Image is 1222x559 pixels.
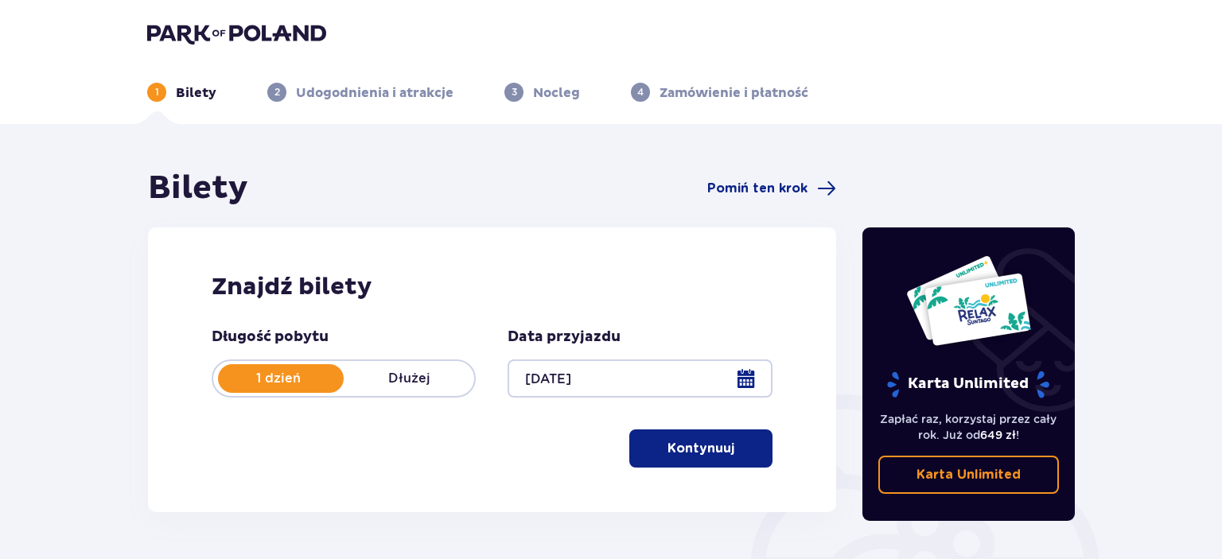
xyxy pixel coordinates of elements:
[274,85,280,99] p: 2
[213,370,344,387] p: 1 dzień
[296,84,453,102] p: Udogodnienia i atrakcje
[344,370,474,387] p: Dłużej
[707,179,836,198] a: Pomiń ten krok
[176,84,216,102] p: Bilety
[885,371,1051,398] p: Karta Unlimited
[637,85,644,99] p: 4
[980,429,1016,441] span: 649 zł
[512,85,517,99] p: 3
[533,84,580,102] p: Nocleg
[212,272,773,302] h2: Znajdź bilety
[878,411,1060,443] p: Zapłać raz, korzystaj przez cały rok. Już od !
[916,466,1021,483] p: Karta Unlimited
[878,456,1060,494] a: Karta Unlimited
[155,85,159,99] p: 1
[147,22,326,45] img: Park of Poland logo
[508,328,621,347] p: Data przyjazdu
[707,180,808,197] span: Pomiń ten krok
[660,84,808,102] p: Zamówienie i płatność
[629,429,773,468] button: Kontynuuj
[212,328,329,347] p: Długość pobytu
[667,440,734,457] p: Kontynuuj
[148,169,248,208] h1: Bilety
